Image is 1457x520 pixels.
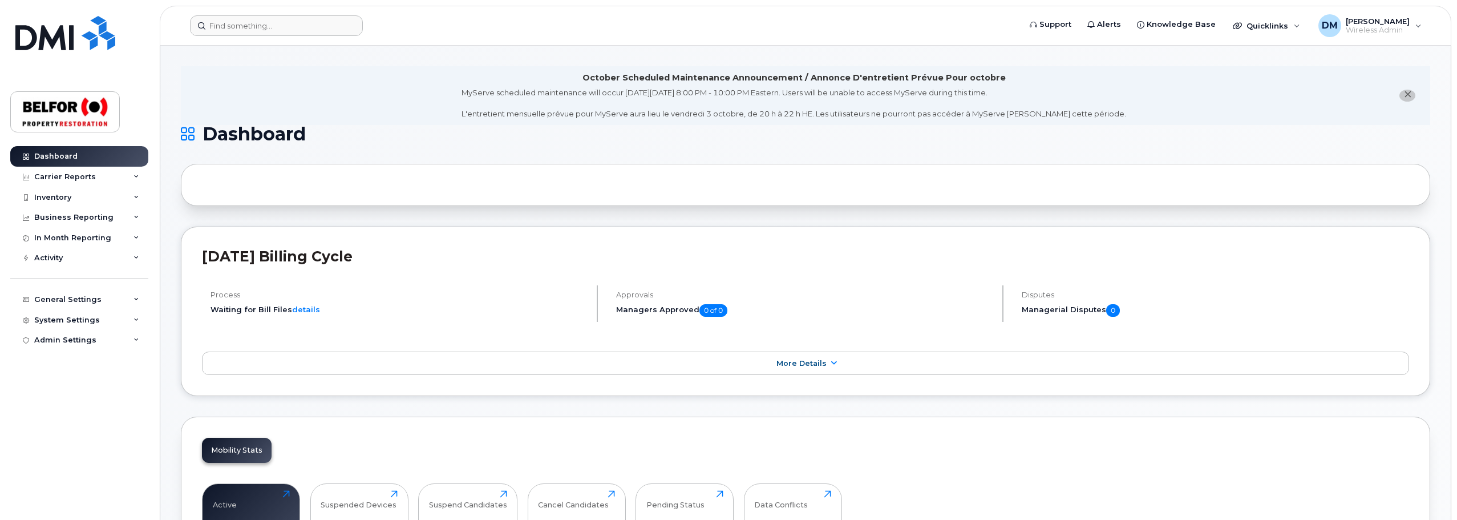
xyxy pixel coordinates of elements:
span: 0 of 0 [699,304,727,317]
h5: Managers Approved [616,304,993,317]
div: MyServe scheduled maintenance will occur [DATE][DATE] 8:00 PM - 10:00 PM Eastern. Users will be u... [462,87,1126,119]
div: Active [213,490,237,509]
div: Pending Status [646,490,705,509]
h2: [DATE] Billing Cycle [202,248,1409,265]
div: Cancel Candidates [538,490,609,509]
li: Waiting for Bill Files [211,304,587,315]
h4: Disputes [1022,291,1409,299]
a: details [292,305,320,314]
h4: Approvals [616,291,993,299]
h4: Process [211,291,587,299]
div: October Scheduled Maintenance Announcement / Annonce D'entretient Prévue Pour octobre [582,72,1006,84]
span: 0 [1106,304,1120,317]
h5: Managerial Disputes [1022,304,1409,317]
div: Suspend Candidates [429,490,507,509]
span: More Details [776,359,827,368]
div: Suspended Devices [321,490,396,509]
span: Dashboard [203,126,306,143]
div: Data Conflicts [754,490,808,509]
button: close notification [1399,90,1415,102]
